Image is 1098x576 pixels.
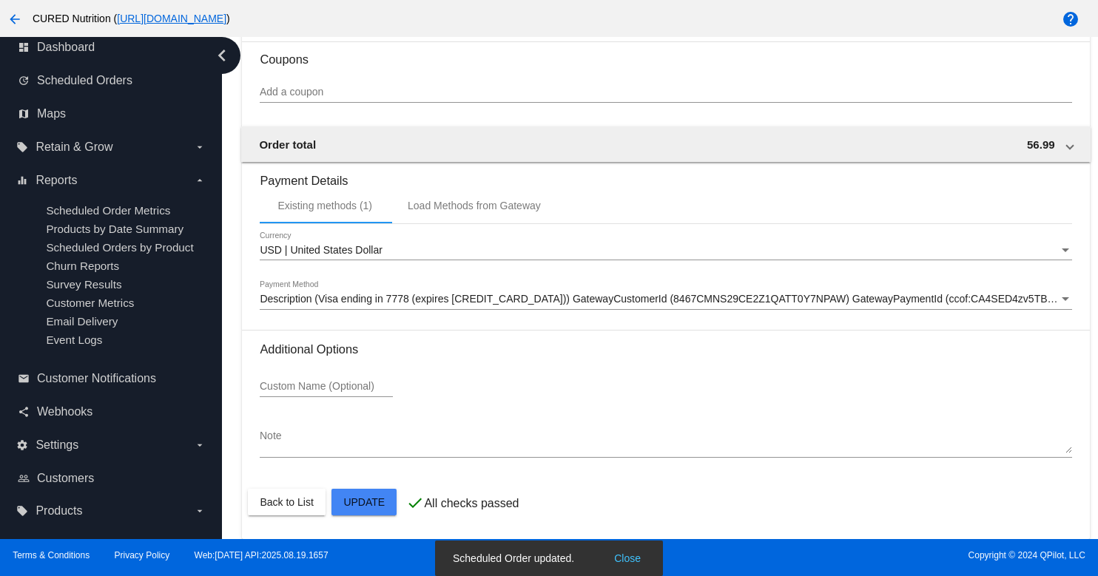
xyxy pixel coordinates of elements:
[16,505,28,517] i: local_offer
[16,141,28,153] i: local_offer
[18,467,206,490] a: people_outline Customers
[37,107,66,121] span: Maps
[37,372,156,385] span: Customer Notifications
[16,439,28,451] i: settings
[260,342,1071,356] h3: Additional Options
[37,41,95,54] span: Dashboard
[6,10,24,28] mat-icon: arrow_back
[259,138,316,151] span: Order total
[46,278,121,291] a: Survey Results
[18,69,206,92] a: update Scheduled Orders
[46,333,102,346] a: Event Logs
[16,175,28,186] i: equalizer
[453,551,645,566] simple-snack-bar: Scheduled Order updated.
[248,489,325,515] button: Back to List
[115,550,170,560] a: Privacy Policy
[260,244,382,256] span: USD | United States Dollar
[46,223,183,235] a: Products by Date Summary
[610,551,645,566] button: Close
[210,44,234,67] i: chevron_left
[260,294,1071,305] mat-select: Payment Method
[13,550,90,560] a: Terms & Conditions
[46,241,193,254] a: Scheduled Orders by Product
[46,297,134,309] a: Customer Metrics
[18,75,30,87] i: update
[260,496,313,508] span: Back to List
[36,504,82,518] span: Products
[260,245,1071,257] mat-select: Currency
[117,13,226,24] a: [URL][DOMAIN_NAME]
[46,204,170,217] a: Scheduled Order Metrics
[424,497,519,510] p: All checks passed
[408,200,541,211] div: Load Methods from Gateway
[37,405,92,419] span: Webhooks
[33,13,230,24] span: CURED Nutrition ( )
[406,494,424,512] mat-icon: check
[194,505,206,517] i: arrow_drop_down
[260,163,1071,188] h3: Payment Details
[18,102,206,126] a: map Maps
[18,41,30,53] i: dashboard
[260,381,393,393] input: Custom Name (Optional)
[260,41,1071,67] h3: Coupons
[1027,138,1055,151] span: 56.99
[195,550,329,560] a: Web:[DATE] API:2025.08.19.1657
[18,472,30,484] i: people_outline
[343,496,385,508] span: Update
[46,315,118,328] a: Email Delivery
[36,140,112,154] span: Retain & Grow
[562,550,1085,560] span: Copyright © 2024 QPilot, LLC
[194,141,206,153] i: arrow_drop_down
[194,439,206,451] i: arrow_drop_down
[37,472,94,485] span: Customers
[194,175,206,186] i: arrow_drop_down
[331,489,397,515] button: Update
[18,406,30,418] i: share
[18,367,206,390] a: email Customer Notifications
[18,373,30,384] i: email
[1062,10,1080,28] mat-icon: help
[18,400,206,424] a: share Webhooks
[37,74,132,87] span: Scheduled Orders
[18,35,206,59] a: dashboard Dashboard
[260,87,1071,98] input: Add a coupon
[277,200,372,211] div: Existing methods (1)
[36,438,78,452] span: Settings
[36,174,77,187] span: Reports
[18,108,30,120] i: map
[46,260,119,272] a: Churn Reports
[241,126,1090,162] mat-expansion-panel-header: Order total 56.99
